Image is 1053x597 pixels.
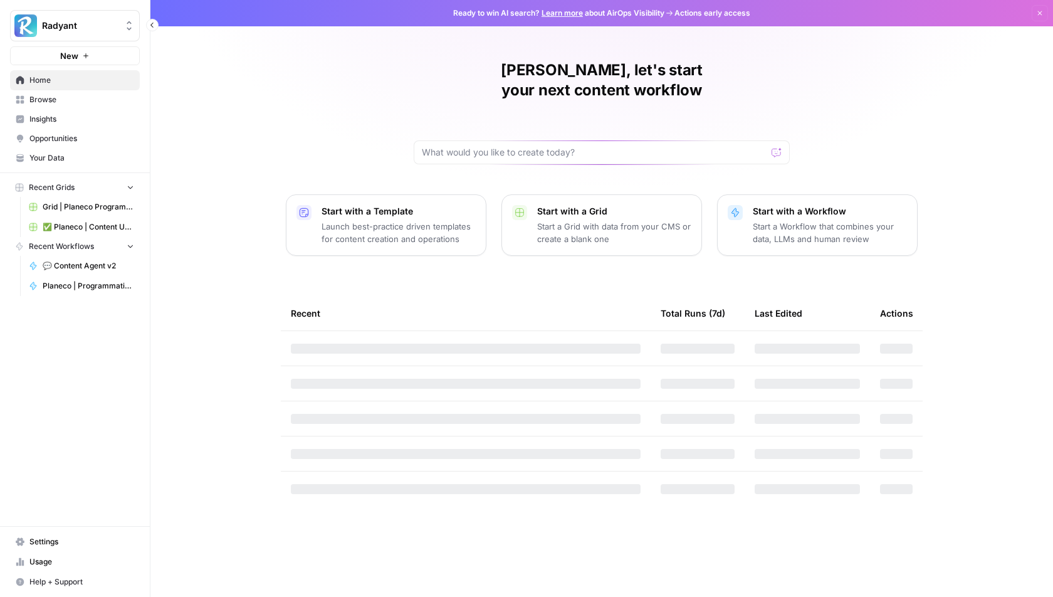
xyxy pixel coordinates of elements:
[291,296,641,330] div: Recent
[10,552,140,572] a: Usage
[60,50,78,62] span: New
[661,296,725,330] div: Total Runs (7d)
[322,220,476,245] p: Launch best-practice driven templates for content creation and operations
[10,178,140,197] button: Recent Grids
[29,536,134,547] span: Settings
[10,129,140,149] a: Opportunities
[29,94,134,105] span: Browse
[453,8,664,19] span: Ready to win AI search? about AirOps Visibility
[29,75,134,86] span: Home
[10,46,140,65] button: New
[10,109,140,129] a: Insights
[42,19,118,32] span: Radyant
[10,237,140,256] button: Recent Workflows
[422,146,767,159] input: What would you like to create today?
[717,194,918,256] button: Start with a WorkflowStart a Workflow that combines your data, LLMs and human review
[29,133,134,144] span: Opportunities
[23,197,140,217] a: Grid | Planeco Programmatic Cluster
[10,572,140,592] button: Help + Support
[10,532,140,552] a: Settings
[14,14,37,37] img: Radyant Logo
[43,221,134,233] span: ✅ Planeco | Content Update at Scale
[674,8,750,19] span: Actions early access
[23,217,140,237] a: ✅ Planeco | Content Update at Scale
[29,576,134,588] span: Help + Support
[753,205,907,218] p: Start with a Workflow
[755,296,802,330] div: Last Edited
[29,152,134,164] span: Your Data
[10,148,140,168] a: Your Data
[10,10,140,41] button: Workspace: Radyant
[414,60,790,100] h1: [PERSON_NAME], let's start your next content workflow
[43,280,134,292] span: Planeco | Programmatic Cluster für "Bauvoranfrage"
[880,296,913,330] div: Actions
[537,205,691,218] p: Start with a Grid
[29,114,134,125] span: Insights
[43,201,134,213] span: Grid | Planeco Programmatic Cluster
[43,260,134,272] span: 💬 Content Agent v2
[286,194,486,256] button: Start with a TemplateLaunch best-practice driven templates for content creation and operations
[29,182,75,193] span: Recent Grids
[10,70,140,90] a: Home
[10,90,140,110] a: Browse
[542,8,583,18] a: Learn more
[29,556,134,568] span: Usage
[753,220,907,245] p: Start a Workflow that combines your data, LLMs and human review
[501,194,702,256] button: Start with a GridStart a Grid with data from your CMS or create a blank one
[23,276,140,296] a: Planeco | Programmatic Cluster für "Bauvoranfrage"
[23,256,140,276] a: 💬 Content Agent v2
[29,241,94,252] span: Recent Workflows
[322,205,476,218] p: Start with a Template
[537,220,691,245] p: Start a Grid with data from your CMS or create a blank one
